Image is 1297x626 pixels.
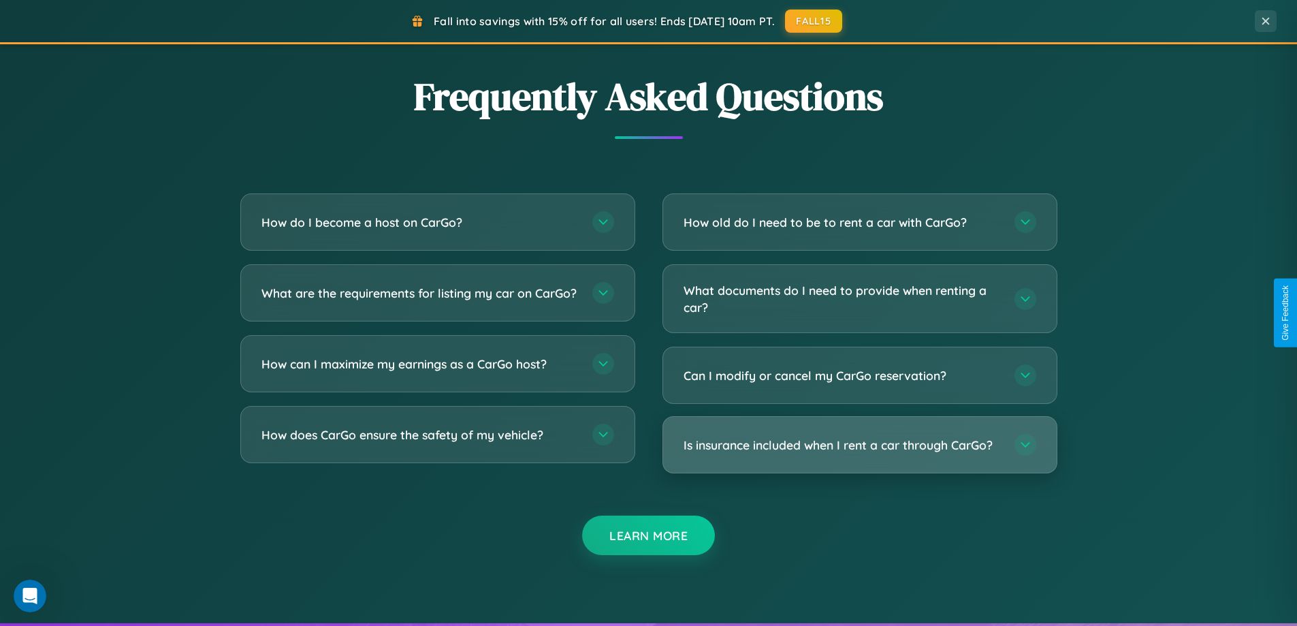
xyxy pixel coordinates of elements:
[582,516,715,555] button: Learn More
[261,356,579,373] h3: How can I maximize my earnings as a CarGo host?
[434,14,775,28] span: Fall into savings with 15% off for all users! Ends [DATE] 10am PT.
[684,282,1001,315] h3: What documents do I need to provide when renting a car?
[261,426,579,443] h3: How does CarGo ensure the safety of my vehicle?
[684,214,1001,231] h3: How old do I need to be to rent a car with CarGo?
[1281,285,1290,341] div: Give Feedback
[684,367,1001,384] h3: Can I modify or cancel my CarGo reservation?
[240,70,1057,123] h2: Frequently Asked Questions
[261,214,579,231] h3: How do I become a host on CarGo?
[261,285,579,302] h3: What are the requirements for listing my car on CarGo?
[684,437,1001,454] h3: Is insurance included when I rent a car through CarGo?
[785,10,842,33] button: FALL15
[14,580,46,612] iframe: Intercom live chat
